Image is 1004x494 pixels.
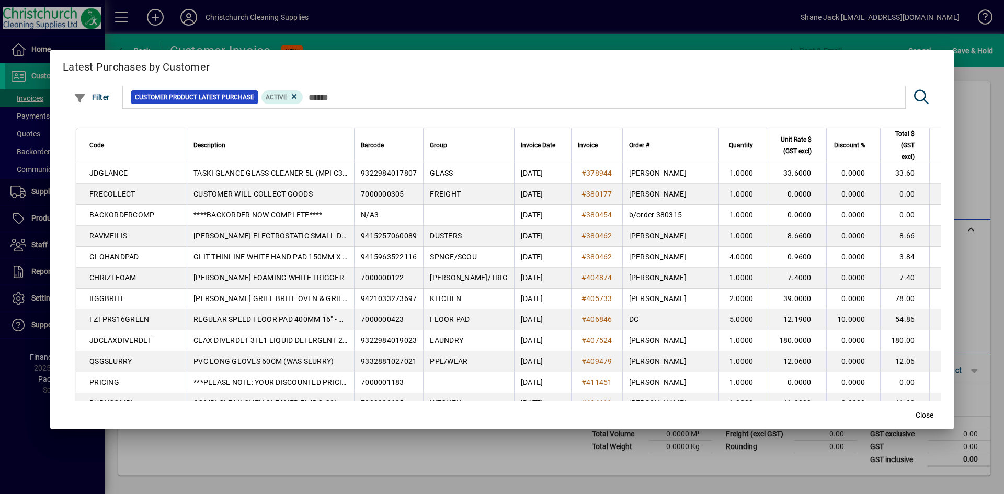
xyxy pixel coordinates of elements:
td: [DATE] [514,289,571,309]
span: # [581,378,586,386]
span: Invoice [578,140,598,151]
span: [PERSON_NAME] GRILL BRITE OVEN & GRILL CLEANER 5L [DG-C8] [193,294,419,303]
td: 33.60 [880,163,930,184]
td: 33.6000 [768,163,826,184]
a: #414611 [578,397,616,409]
span: PRICING [89,378,119,386]
a: #404874 [578,272,616,283]
span: [PERSON_NAME] FOAMING WHITE TRIGGER [193,273,344,282]
a: #380462 [578,251,616,262]
td: [DATE] [514,247,571,268]
td: [DATE] [514,226,571,247]
span: 7000000105 [361,399,404,407]
span: DUSTERS [430,232,462,240]
span: PVC LONG GLOVES 60CM (WAS SLURRY) [193,357,334,365]
span: # [581,190,586,198]
div: Discount % [833,140,875,151]
td: [DATE] [514,309,571,330]
span: 380462 [586,232,612,240]
span: # [581,211,586,219]
span: Group [430,140,447,151]
div: Unit Rate $ (GST excl) [774,134,820,157]
a: #378944 [578,167,616,179]
td: 10.0000 [826,309,880,330]
td: 0.0000 [768,205,826,226]
td: DC [622,309,718,330]
a: #411451 [578,376,616,388]
span: GLASS [430,169,453,177]
span: KITCHEN [430,399,461,407]
span: 404874 [586,273,612,282]
span: FREIGHT [430,190,461,198]
a: #380177 [578,188,616,200]
span: GLOHANDPAD [89,252,139,261]
td: [DATE] [514,393,571,414]
span: 409479 [586,357,612,365]
span: 405733 [586,294,612,303]
span: Unit Rate $ (GST excl) [774,134,811,157]
button: Filter [71,88,112,107]
span: 7000001183 [361,378,404,386]
td: 54.86 [880,309,930,330]
a: #405733 [578,293,616,304]
span: KITCHEN [430,294,461,303]
span: JDGLANCE [89,169,128,177]
td: 0.0000 [826,184,880,205]
td: [PERSON_NAME] [622,372,718,393]
td: [DATE] [514,163,571,184]
span: CLAX DIVERDET 3TL1 LIQUID DETERGENT 20L (MPI C33) [193,336,387,344]
td: 12.1900 [768,309,826,330]
td: 8.6600 [768,226,826,247]
span: FLOOR PAD [430,315,470,324]
a: #380454 [578,209,616,221]
td: 3.84 [880,247,930,268]
td: [PERSON_NAME] [622,393,718,414]
td: 61.8800 [768,393,826,414]
span: QSGSLURRY [89,357,132,365]
td: [PERSON_NAME] [622,289,718,309]
td: 0.0000 [826,205,880,226]
span: REGULAR SPEED FLOOR PAD 400MM 16" - GREEN [193,315,362,324]
span: 414611 [586,399,612,407]
span: BACKORDERCOMP [89,211,154,219]
td: 1.0000 [718,205,768,226]
td: 1.0000 [718,268,768,289]
span: Barcode [361,140,384,151]
a: #406846 [578,314,616,325]
td: 0.0000 [826,330,880,351]
td: 12.0600 [768,351,826,372]
span: SPNGE/SCOU [430,252,477,261]
div: Barcode [361,140,417,151]
span: JDCLAXDIVERDET [89,336,152,344]
span: # [581,336,586,344]
td: 0.0000 [826,393,880,414]
span: 411451 [586,378,612,386]
span: 9415963522116 [361,252,417,261]
span: # [581,252,586,261]
h2: Latest Purchases by Customer [50,50,954,80]
td: [PERSON_NAME] [622,330,718,351]
span: ***PLEASE NOTE: YOUR DISCOUNTED PRICING IS INCLUDED IN THIS INVOICE*** [193,378,466,386]
td: 1.0000 [718,184,768,205]
td: b/order 380315 [622,205,718,226]
a: #407524 [578,335,616,346]
td: 78.00 [880,289,930,309]
span: N/A3 [361,211,379,219]
span: 380462 [586,252,612,261]
td: [DATE] [514,372,571,393]
td: 5.0000 [718,309,768,330]
td: 7.40 [880,268,930,289]
td: 39.0000 [768,289,826,309]
td: 180.0000 [768,330,826,351]
div: Quantity [725,140,763,151]
span: [PERSON_NAME]/TRIG [430,273,508,282]
span: BURNCOMBI [89,399,133,407]
span: RAVMEILIS [89,232,127,240]
span: Discount % [834,140,865,151]
span: 7000000305 [361,190,404,198]
td: 0.00 [880,372,930,393]
td: 0.0000 [826,372,880,393]
td: 61.88 [880,393,930,414]
td: 0.0000 [826,289,880,309]
span: Invoice Date [521,140,555,151]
